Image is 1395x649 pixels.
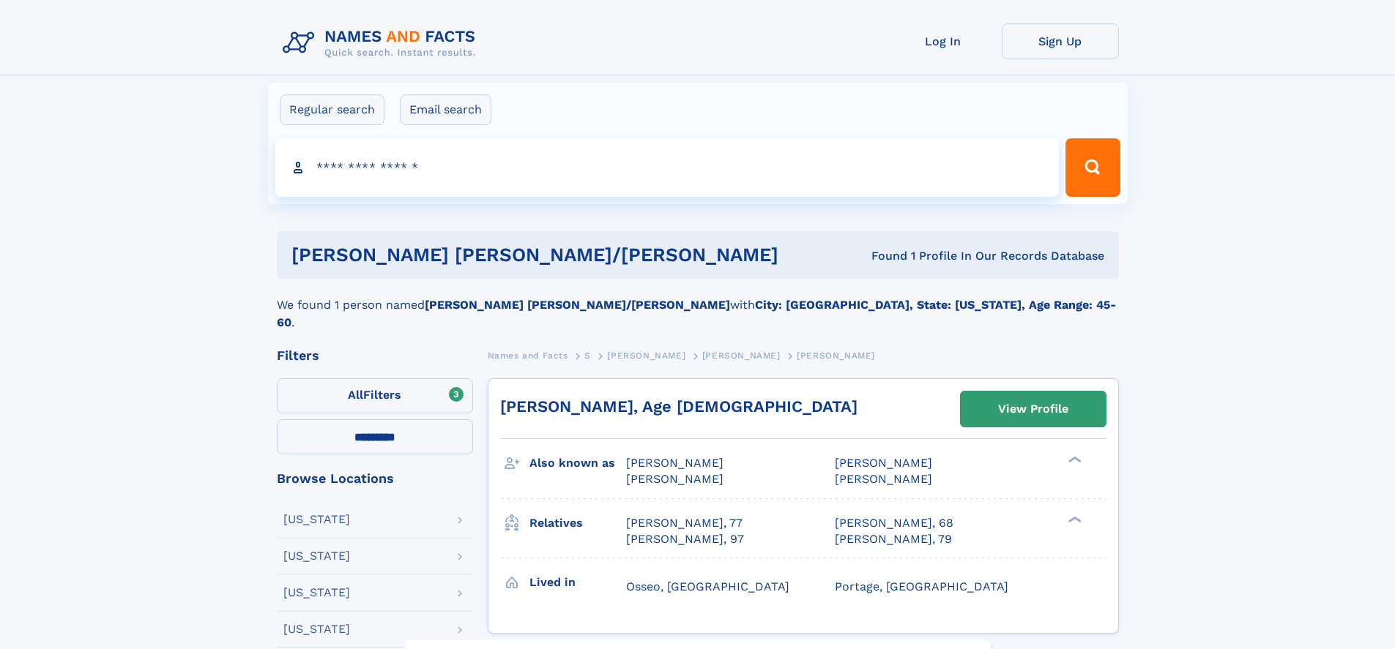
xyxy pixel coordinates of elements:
span: [PERSON_NAME] [626,456,723,470]
a: Names and Facts [488,346,568,364]
a: [PERSON_NAME], 97 [626,531,744,547]
div: [US_STATE] [283,587,350,599]
label: Email search [400,94,491,125]
div: View Profile [998,392,1068,426]
a: S [584,346,591,364]
div: [US_STATE] [283,550,350,562]
span: Osseo, [GEOGRAPHIC_DATA] [626,579,789,593]
span: [PERSON_NAME] [797,350,875,361]
a: [PERSON_NAME] [702,346,781,364]
div: [US_STATE] [283,514,350,525]
span: [PERSON_NAME] [835,472,932,486]
span: S [584,350,591,361]
div: ❯ [1065,514,1082,524]
input: search input [275,138,1060,197]
div: Browse Locations [277,472,473,485]
span: Portage, [GEOGRAPHIC_DATA] [835,579,1008,593]
a: Log In [885,23,1002,59]
label: Filters [277,378,473,413]
a: [PERSON_NAME], Age [DEMOGRAPHIC_DATA] [500,397,858,416]
h3: Also known as [529,451,626,476]
img: Logo Names and Facts [277,23,488,63]
b: [PERSON_NAME] [PERSON_NAME]/[PERSON_NAME] [425,298,730,312]
h1: [PERSON_NAME] [PERSON_NAME]/[PERSON_NAME] [291,246,825,264]
div: We found 1 person named with . [277,279,1119,331]
span: [PERSON_NAME] [607,350,685,361]
span: All [348,388,363,402]
label: Regular search [280,94,384,125]
h3: Relatives [529,511,626,536]
b: City: [GEOGRAPHIC_DATA], State: [US_STATE], Age Range: 45-60 [277,298,1116,329]
div: Filters [277,349,473,362]
a: [PERSON_NAME] [607,346,685,364]
span: [PERSON_NAME] [835,456,932,470]
div: ❯ [1065,455,1082,465]
button: Search Button [1065,138,1120,197]
a: View Profile [961,391,1106,427]
a: Sign Up [1002,23,1119,59]
h3: Lived in [529,570,626,595]
div: [US_STATE] [283,623,350,635]
span: [PERSON_NAME] [626,472,723,486]
a: [PERSON_NAME], 79 [835,531,952,547]
span: [PERSON_NAME] [702,350,781,361]
a: [PERSON_NAME], 68 [835,515,953,531]
div: Found 1 Profile In Our Records Database [825,248,1104,264]
a: [PERSON_NAME], 77 [626,515,743,531]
